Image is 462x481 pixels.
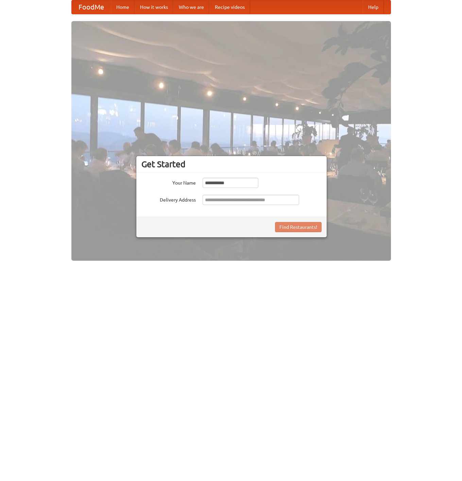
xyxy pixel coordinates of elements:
[173,0,209,14] a: Who we are
[111,0,135,14] a: Home
[141,195,196,203] label: Delivery Address
[209,0,250,14] a: Recipe videos
[141,159,322,169] h3: Get Started
[363,0,384,14] a: Help
[275,222,322,232] button: Find Restaurants!
[72,0,111,14] a: FoodMe
[135,0,173,14] a: How it works
[141,178,196,186] label: Your Name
